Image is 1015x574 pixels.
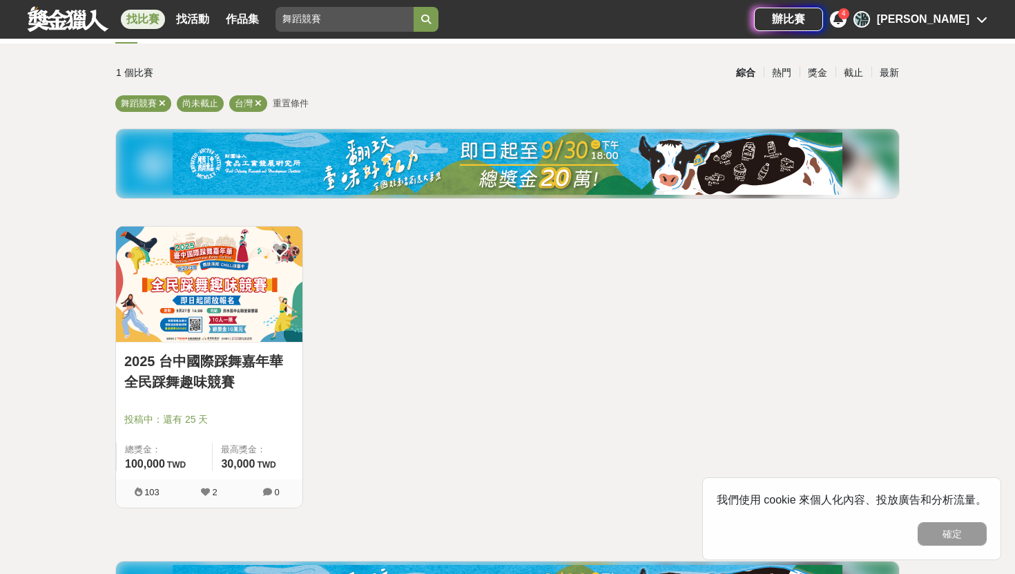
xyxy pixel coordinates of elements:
div: 截止 [835,61,871,85]
span: 最高獎金： [221,443,294,457]
span: 重置條件 [273,98,309,108]
span: 我們使用 cookie 來個人化內容、投放廣告和分析流量。 [717,494,987,506]
div: 溫 [853,11,870,28]
a: 找比賽 [121,10,165,29]
span: 投稿中：還有 25 天 [124,412,294,427]
div: 獎金 [800,61,835,85]
span: 30,000 [221,458,255,470]
span: 100,000 [125,458,165,470]
div: 綜合 [728,61,764,85]
span: 0 [274,487,279,497]
span: 舞蹈競賽 [121,98,157,108]
img: bbde9c48-f993-4d71-8b4e-c9f335f69c12.jpg [173,133,842,195]
span: 4 [842,10,846,17]
span: 尚未截止 [182,98,218,108]
span: 2 [212,487,217,497]
a: 找活動 [171,10,215,29]
div: 最新 [871,61,907,85]
img: Cover Image [116,227,302,342]
span: 103 [144,487,159,497]
div: [PERSON_NAME] [877,11,969,28]
span: 台灣 [235,98,253,108]
button: 確定 [918,522,987,546]
a: Cover Image [116,227,302,343]
span: TWD [257,460,275,470]
input: 這樣Sale也可以： 安聯人壽創意銷售法募集 [275,7,414,32]
div: 熱門 [764,61,800,85]
span: 總獎金： [125,443,204,457]
span: TWD [167,460,186,470]
a: 作品集 [220,10,264,29]
div: 1 個比賽 [116,61,376,85]
a: 辦比賽 [754,8,823,31]
a: 2025 台中國際踩舞嘉年華 全民踩舞趣味競賽 [124,351,294,392]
